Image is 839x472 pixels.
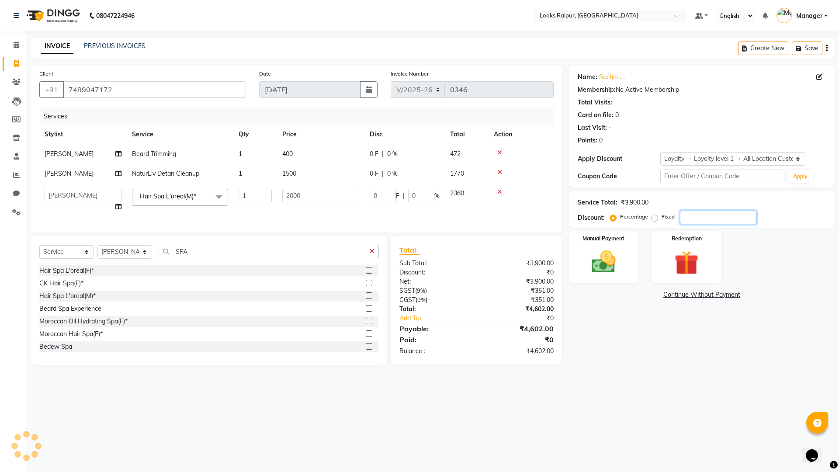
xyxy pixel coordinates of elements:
div: Paid: [393,334,476,345]
b: 08047224946 [96,3,135,28]
span: [PERSON_NAME] [45,170,94,177]
div: ₹351.00 [476,286,560,295]
th: Qty [233,125,277,144]
button: Save [792,42,822,55]
div: Service Total: [578,198,617,207]
div: Bedew Spa [39,342,72,351]
iframe: chat widget [802,437,830,463]
div: Total: [393,305,476,314]
a: x [196,192,200,200]
label: Fixed [662,213,675,221]
a: Continue Without Payment [571,290,833,299]
div: Total Visits: [578,98,612,107]
th: Stylist [39,125,127,144]
span: Hair Spa L'oreal(M)* [140,192,196,200]
div: Coupon Code [578,172,660,181]
div: Hair Spa L'oreal(F)* [39,266,94,275]
div: Net: [393,277,476,286]
div: ₹351.00 [476,295,560,305]
div: Card on file: [578,111,614,120]
a: PREVIOUS INVOICES [84,42,146,50]
div: ( ) [393,286,476,295]
div: No Active Membership [578,85,826,94]
div: Moroccan Oil Hydrating Spa(F)* [39,317,128,326]
div: Apply Discount [578,154,660,163]
span: SGST [399,287,415,295]
span: 1 [239,150,242,158]
label: Date [259,70,271,78]
th: Service [127,125,233,144]
div: Moroccan Hair Spa(F)* [39,330,103,339]
span: F [396,191,399,201]
span: 472 [450,150,461,158]
span: % [434,191,440,201]
button: Apply [788,170,813,183]
div: Sub Total: [393,259,476,268]
div: Membership: [578,85,616,94]
span: 0 % [387,169,398,178]
div: ₹3,900.00 [621,198,648,207]
span: 9% [417,287,425,294]
span: 0 F [370,169,378,178]
div: Hair Spa L'oreal(M)* [39,292,96,301]
span: | [403,191,405,201]
span: 9% [417,296,426,303]
div: 0 [599,136,603,145]
div: 0 [615,111,619,120]
div: Points: [578,136,597,145]
span: [PERSON_NAME] [45,150,94,158]
span: 0 % [387,149,398,159]
input: Search or Scan [159,245,366,258]
span: | [382,169,384,178]
div: Discount: [578,213,605,222]
div: Discount: [393,268,476,277]
div: Last Visit: [578,123,607,132]
span: Beard Trimming [132,150,176,158]
label: Client [39,70,53,78]
th: Price [277,125,364,144]
label: Redemption [672,235,702,243]
a: INVOICE [41,38,73,54]
img: _gift.svg [667,248,706,278]
input: Enter Offer / Coupon Code [660,170,784,183]
div: Services [40,108,560,125]
span: Total [399,246,419,255]
div: - [609,123,611,132]
div: ₹4,602.00 [476,305,560,314]
div: ₹3,900.00 [476,277,560,286]
div: Payable: [393,323,476,334]
span: NaturLiv Detan Cleanup [132,170,199,177]
a: Add Tip [393,314,490,323]
label: Percentage [620,213,648,221]
div: ₹4,602.00 [476,347,560,356]
span: | [382,149,384,159]
div: ( ) [393,295,476,305]
label: Manual Payment [582,235,624,243]
input: Search by Name/Mobile/Email/Code [63,81,246,98]
span: 1 [239,170,242,177]
img: logo [22,3,82,28]
span: 0 F [370,149,378,159]
div: ₹3,900.00 [476,259,560,268]
label: Invoice Number [391,70,429,78]
span: 1500 [282,170,296,177]
div: Beard Spa Experience [39,304,101,313]
div: ₹0 [476,268,560,277]
div: Name: [578,73,597,82]
th: Total [445,125,489,144]
span: 1770 [450,170,464,177]
a: Sachin .... [599,73,625,82]
th: Action [489,125,554,144]
img: Manager [777,8,792,23]
span: Manager [796,11,822,21]
button: +91 [39,81,64,98]
div: ₹4,602.00 [476,323,560,334]
button: Create New [738,42,788,55]
span: 400 [282,150,293,158]
div: ₹0 [476,334,560,345]
div: GK Hair Spa(F)* [39,279,83,288]
span: 2360 [450,189,464,197]
span: CGST [399,296,416,304]
img: _cash.svg [584,248,624,276]
th: Disc [364,125,445,144]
